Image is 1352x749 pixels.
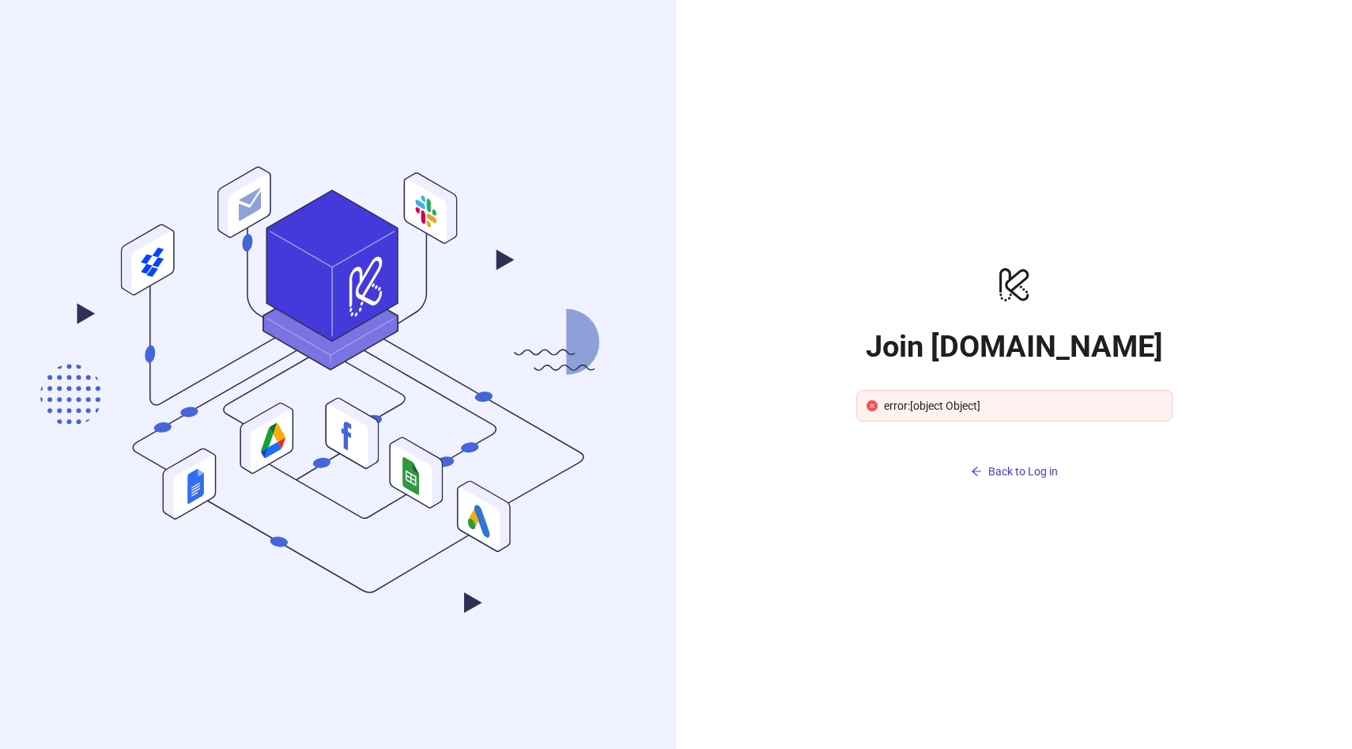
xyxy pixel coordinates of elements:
[856,328,1173,365] h1: Join [DOMAIN_NAME]
[856,434,1173,485] a: Back to Log in
[884,397,1162,414] div: error:[object Object]
[856,460,1173,485] button: Back to Log in
[867,400,878,411] span: close-circle
[971,466,982,477] span: arrow-left
[988,465,1058,478] span: Back to Log in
